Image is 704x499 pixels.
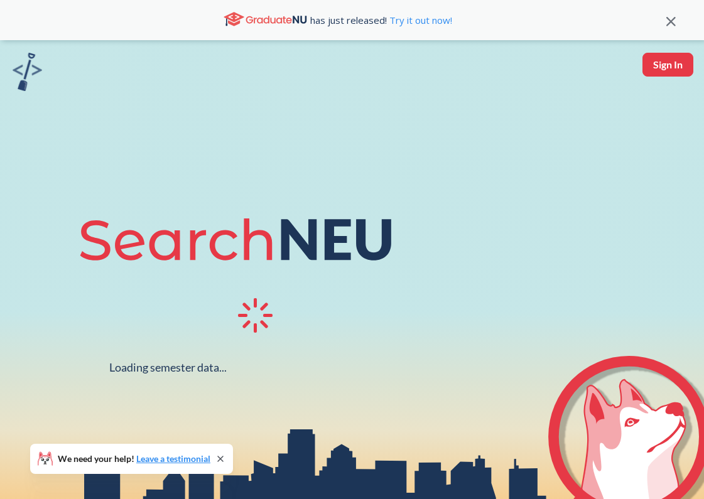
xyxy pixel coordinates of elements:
[387,14,452,26] a: Try it out now!
[109,360,227,375] div: Loading semester data...
[136,453,210,464] a: Leave a testimonial
[13,53,42,95] a: sandbox logo
[58,454,210,463] span: We need your help!
[642,53,693,77] button: Sign In
[310,13,452,27] span: has just released!
[13,53,42,91] img: sandbox logo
